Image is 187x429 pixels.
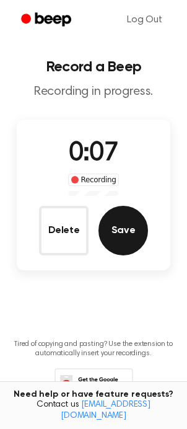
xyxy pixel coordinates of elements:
div: Recording [68,174,120,186]
h1: Record a Beep [10,60,177,74]
p: Recording in progress. [10,84,177,100]
a: [EMAIL_ADDRESS][DOMAIN_NAME] [61,400,150,420]
a: Log Out [115,5,175,35]
span: 0:07 [69,141,118,167]
span: Contact us [7,400,180,422]
p: Tired of copying and pasting? Use the extension to automatically insert your recordings. [10,340,177,358]
button: Delete Audio Record [39,206,89,255]
button: Save Audio Record [98,206,148,255]
a: Beep [12,8,82,32]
